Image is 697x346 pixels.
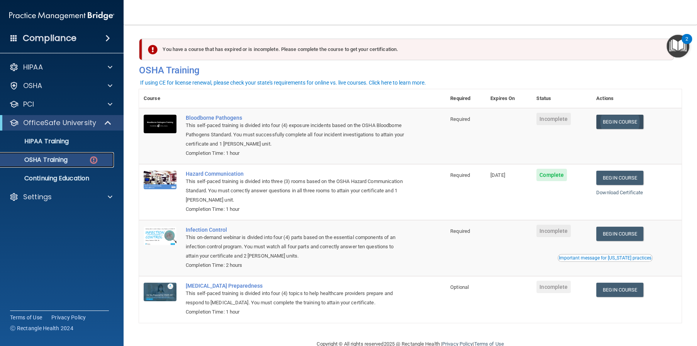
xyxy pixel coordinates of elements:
[139,79,427,86] button: If using CE for license renewal, please check your state's requirements for online vs. live cours...
[490,172,505,178] span: [DATE]
[148,45,158,54] img: exclamation-circle-solid-danger.72ef9ffc.png
[9,100,112,109] a: PCI
[89,155,98,165] img: danger-circle.6113f641.png
[563,291,688,322] iframe: Drift Widget Chat Controller
[685,39,688,49] div: 2
[450,284,469,290] span: Optional
[140,80,426,85] div: If using CE for license renewal, please check your state's requirements for online vs. live cours...
[666,35,689,58] button: Open Resource Center, 2 new notifications
[9,63,112,72] a: HIPAA
[596,171,643,185] a: Begin Course
[23,100,34,109] p: PCI
[592,89,682,108] th: Actions
[186,177,407,205] div: This self-paced training is divided into three (3) rooms based on the OSHA Hazard Communication S...
[558,254,653,262] button: Read this if you are a dental practitioner in the state of CA
[186,149,407,158] div: Completion Time: 1 hour
[5,175,110,182] p: Continuing Education
[186,121,407,149] div: This self-paced training is divided into four (4) exposure incidents based on the OSHA Bloodborne...
[536,225,571,237] span: Incomplete
[9,8,114,24] img: PMB logo
[450,116,470,122] span: Required
[186,283,407,289] a: [MEDICAL_DATA] Preparedness
[596,283,643,297] a: Begin Course
[10,324,73,332] span: Ⓒ Rectangle Health 2024
[139,89,181,108] th: Course
[536,113,571,125] span: Incomplete
[9,192,112,202] a: Settings
[559,256,651,260] div: Important message for [US_STATE] practices
[186,261,407,270] div: Completion Time: 2 hours
[51,314,86,321] a: Privacy Policy
[23,33,76,44] h4: Compliance
[139,65,682,76] h4: OSHA Training
[446,89,486,108] th: Required
[596,115,643,129] a: Begin Course
[23,192,52,202] p: Settings
[10,314,42,321] a: Terms of Use
[532,89,592,108] th: Status
[23,118,96,127] p: OfficeSafe University
[596,190,643,195] a: Download Certificate
[186,289,407,307] div: This self-paced training is divided into four (4) topics to help healthcare providers prepare and...
[536,169,567,181] span: Complete
[596,227,643,241] a: Begin Course
[450,172,470,178] span: Required
[186,233,407,261] div: This on-demand webinar is divided into four (4) parts based on the essential components of an inf...
[9,118,112,127] a: OfficeSafe University
[5,137,69,145] p: HIPAA Training
[186,227,407,233] a: Infection Control
[23,81,42,90] p: OSHA
[5,156,68,164] p: OSHA Training
[186,115,407,121] a: Bloodborne Pathogens
[536,281,571,293] span: Incomplete
[186,205,407,214] div: Completion Time: 1 hour
[186,171,407,177] a: Hazard Communication
[142,39,674,60] div: You have a course that has expired or is incomplete. Please complete the course to get your certi...
[450,228,470,234] span: Required
[9,81,112,90] a: OSHA
[23,63,43,72] p: HIPAA
[486,89,532,108] th: Expires On
[186,307,407,317] div: Completion Time: 1 hour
